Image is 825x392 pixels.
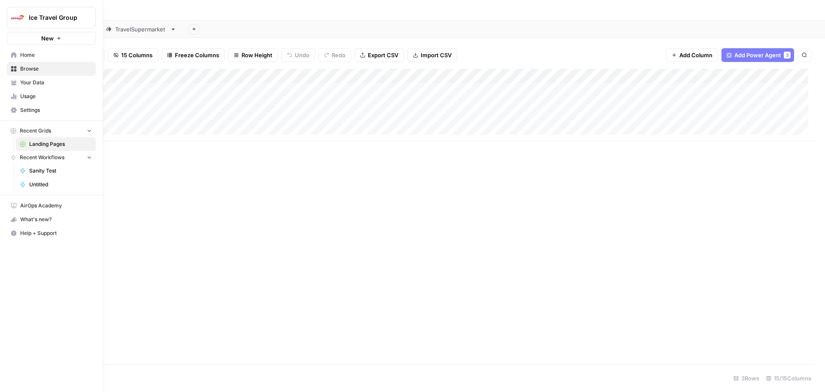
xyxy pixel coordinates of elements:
span: Help + Support [20,229,92,237]
span: Undo [295,51,309,59]
span: Recent Workflows [20,154,64,161]
span: 15 Columns [121,51,153,59]
a: Browse [7,62,96,76]
a: Untitled [16,178,96,191]
span: Untitled [29,181,92,188]
button: Add Column [666,48,718,62]
span: Add Column [679,51,712,59]
button: Import CSV [407,48,457,62]
button: What's new? [7,213,96,226]
span: Freeze Columns [175,51,219,59]
span: Settings [20,106,92,114]
span: Usage [20,93,92,100]
button: Redo [318,48,351,62]
span: Landing Pages [29,140,92,148]
button: 15 Columns [108,48,158,62]
span: 3 [786,52,788,59]
div: What's new? [7,213,95,226]
a: TravelSupermarket [98,21,183,38]
div: 3 [784,52,791,59]
a: Sanity Test [16,164,96,178]
a: AirOps Academy [7,199,96,213]
button: Workspace: Ice Travel Group [7,7,96,28]
span: Browse [20,65,92,73]
span: Home [20,51,92,59]
button: New [7,32,96,45]
a: Usage [7,90,96,103]
span: Redo [332,51,345,59]
button: Help + Support [7,226,96,240]
img: Ice Travel Group Logo [10,10,25,25]
a: Home [7,48,96,62]
div: TravelSupermarket [115,25,167,34]
span: Import CSV [421,51,452,59]
span: Export CSV [368,51,398,59]
div: 15/15 Columns [763,371,815,385]
span: Sanity Test [29,167,92,175]
a: Your Data [7,76,96,90]
button: Recent Grids [7,124,96,137]
div: 3 Rows [730,371,763,385]
span: AirOps Academy [20,202,92,210]
button: Recent Workflows [7,151,96,164]
span: Add Power Agent [734,51,781,59]
span: New [41,34,54,43]
span: Your Data [20,79,92,86]
button: Row Height [228,48,278,62]
button: Add Power Agent3 [721,48,794,62]
span: Row Height [241,51,272,59]
a: Landing Pages [16,137,96,151]
button: Export CSV [354,48,404,62]
span: Ice Travel Group [29,13,81,22]
span: Recent Grids [20,127,51,135]
button: Undo [281,48,315,62]
a: Settings [7,103,96,117]
button: Freeze Columns [162,48,225,62]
